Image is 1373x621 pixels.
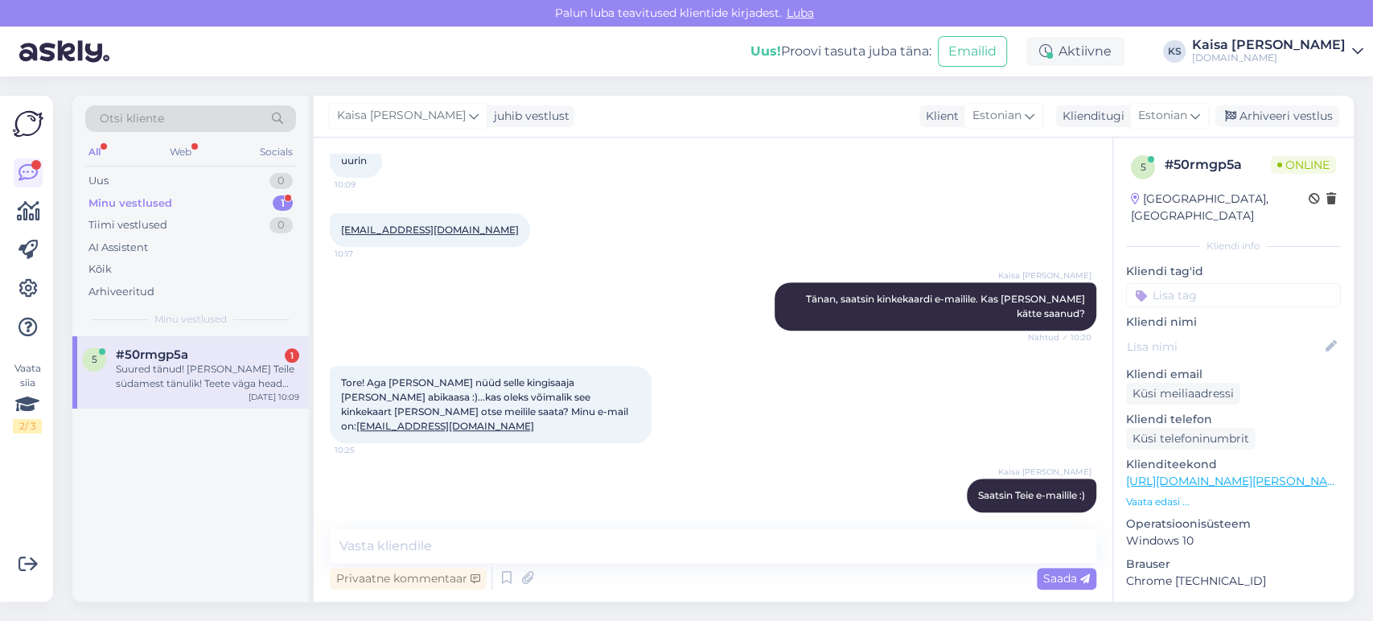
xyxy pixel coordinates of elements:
span: Kaisa [PERSON_NAME] [337,107,466,125]
a: [EMAIL_ADDRESS][DOMAIN_NAME] [341,224,519,236]
span: Nähtud ✓ 10:20 [1028,331,1091,343]
p: Brauser [1126,556,1341,573]
span: Estonian [972,107,1022,125]
div: # 50rmgp5a [1165,155,1271,175]
button: Emailid [938,36,1007,67]
div: Kõik [88,261,112,278]
span: Tore! Aga [PERSON_NAME] nüüd selle kingisaaja [PERSON_NAME] abikaasa :)...kas oleks võimalik see ... [341,376,631,432]
div: Kliendi info [1126,239,1341,253]
span: 10:25 [335,444,395,456]
span: Saada [1043,571,1090,586]
div: Küsi telefoninumbrit [1126,428,1256,450]
div: Vaata siia [13,361,42,434]
div: 0 [269,217,293,233]
span: 5 [92,353,97,365]
div: Suured tänud! [PERSON_NAME] Teile südamest tänulik! Teete väga head tööd!!!!!!!! AITÄH! [116,362,299,391]
div: Privaatne kommentaar [330,568,487,590]
div: Uus [88,173,109,189]
span: 5 [1141,161,1146,173]
span: Tänan, saatsin kinkekaardi e-mailile. Kas [PERSON_NAME] kätte saanud? [806,293,1087,319]
p: Chrome [TECHNICAL_ID] [1126,573,1341,590]
div: 0 [269,173,293,189]
span: Kaisa [PERSON_NAME] [998,269,1091,282]
div: [DOMAIN_NAME] [1192,51,1346,64]
div: Proovi tasuta juba täna: [750,42,931,61]
a: Kaisa [PERSON_NAME][DOMAIN_NAME] [1192,39,1363,64]
p: Kliendi telefon [1126,411,1341,428]
p: Operatsioonisüsteem [1126,516,1341,533]
div: 1 [273,195,293,212]
p: Windows 10 [1126,533,1341,549]
div: Aktiivne [1026,37,1124,66]
div: AI Assistent [88,240,148,256]
div: Web [166,142,195,162]
div: Tiimi vestlused [88,217,167,233]
p: Kliendi nimi [1126,314,1341,331]
span: Nähtud ✓ 10:28 [1029,513,1091,525]
img: Askly Logo [13,109,43,139]
div: Kaisa [PERSON_NAME] [1192,39,1346,51]
span: Online [1271,156,1336,174]
p: Vaata edasi ... [1126,495,1341,509]
p: Kliendi tag'id [1126,263,1341,280]
div: All [85,142,104,162]
div: Minu vestlused [88,195,172,212]
span: Otsi kliente [100,110,164,127]
div: Arhiveeri vestlus [1215,105,1339,127]
span: 10:17 [335,248,395,260]
div: juhib vestlust [487,108,569,125]
input: Lisa tag [1126,283,1341,307]
span: Luba [782,6,819,20]
div: Küsi meiliaadressi [1126,383,1240,405]
div: 1 [285,348,299,363]
div: KS [1163,40,1186,63]
span: 10:09 [335,179,395,191]
div: Klienditugi [1056,108,1124,125]
span: Saatsin Teie e-mailile :) [978,489,1085,501]
div: [GEOGRAPHIC_DATA], [GEOGRAPHIC_DATA] [1131,191,1309,224]
span: Kaisa [PERSON_NAME] [998,466,1091,478]
a: [EMAIL_ADDRESS][DOMAIN_NAME] [356,420,534,432]
p: Kliendi email [1126,366,1341,383]
div: Klient [919,108,959,125]
div: [DATE] 10:09 [249,391,299,403]
span: uurin [341,154,367,167]
div: Socials [257,142,296,162]
input: Lisa nimi [1127,338,1322,356]
span: #50rmgp5a [116,348,188,362]
div: 2 / 3 [13,419,42,434]
p: Klienditeekond [1126,456,1341,473]
span: Minu vestlused [154,312,227,327]
div: Arhiveeritud [88,284,154,300]
b: Uus! [750,43,781,59]
span: Estonian [1138,107,1187,125]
